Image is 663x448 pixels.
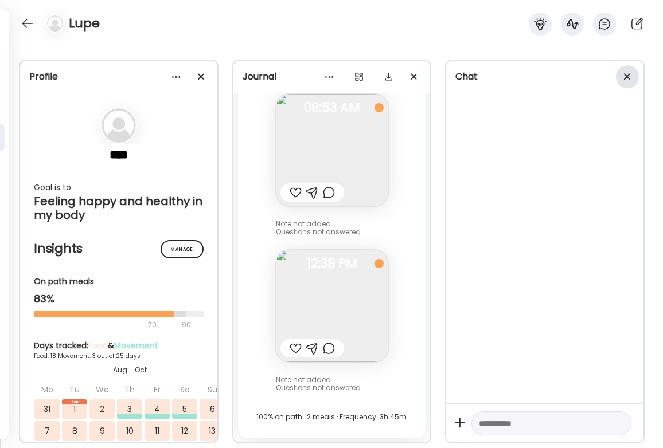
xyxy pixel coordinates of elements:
div: Th [117,380,142,399]
div: Profile [29,70,208,84]
div: Feeling happy and healthy in my body [34,194,204,222]
div: Sep [62,399,87,404]
img: bg-avatar-default.svg [102,108,136,143]
div: Mo [34,380,60,399]
div: 2 [89,399,115,419]
div: Sa [172,380,197,399]
div: 7 [34,421,60,441]
div: 8 [62,421,87,441]
div: Fr [145,380,170,399]
img: images%2F5lleZRW5q1M0iNI0jrpc4VvoylA3%2FmSOdfMk6CnfsW3sI5Okc%2F2BD8js2eaxqmqVG05FIS_240 [276,94,388,206]
div: 90 [181,318,192,332]
div: Chat [455,70,634,84]
div: Manage [161,240,204,258]
div: 3 [117,399,142,419]
img: bg-avatar-default.svg [47,15,63,32]
div: 31 [34,399,60,419]
div: We [89,380,115,399]
span: Movement [114,340,158,351]
div: 4 [145,399,170,419]
h2: Insights [34,240,204,257]
div: 83% [34,292,204,306]
span: Note not added [276,219,331,229]
img: images%2F5lleZRW5q1M0iNI0jrpc4VvoylA3%2F5cz9fPy1KB9HOc7dJxWn%2FL4hM7PyPrwqrgBO9L6Q6_240 [276,250,388,362]
span: Note not added [276,375,331,384]
div: 12 [172,421,197,441]
h4: Lupe [69,14,100,33]
span: 08:53 AM [276,103,388,113]
div: Goal is to [34,180,204,194]
div: Aug - Oct [34,365,225,375]
div: Journal [243,70,422,84]
div: Days tracked: & [34,340,225,352]
div: Tu [62,380,87,399]
div: 70 [34,318,178,332]
div: 1 [62,399,87,419]
div: 11 [145,421,170,441]
div: On path meals [34,276,204,288]
span: Questions not answered [276,227,361,237]
div: 10 [117,421,142,441]
div: Food: 18 Movement: 3 out of 25 days [34,352,225,360]
div: 100% on path · 2 meals · Frequency: 3h 45m [256,410,408,424]
div: 9 [89,421,115,441]
span: Questions not answered [276,383,361,392]
span: 12:38 PM [276,258,388,269]
div: 13 [200,421,225,441]
div: Su [200,380,225,399]
div: 6 [200,399,225,419]
div: 5 [172,399,197,419]
span: Food [88,340,108,351]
